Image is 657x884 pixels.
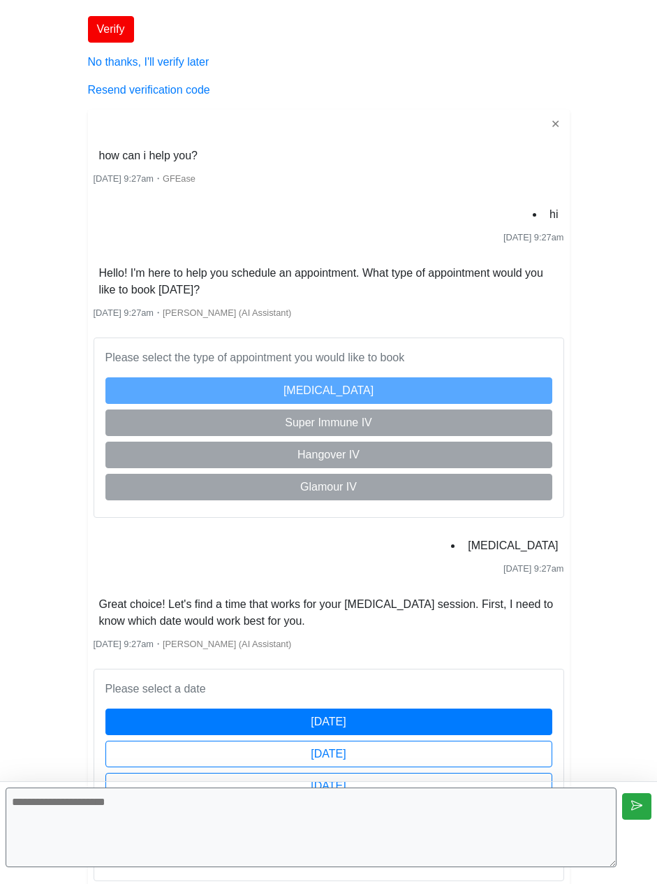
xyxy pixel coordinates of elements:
[105,442,552,468] button: Hangover IV
[88,16,134,43] button: Verify
[94,173,195,184] small: ・
[88,84,210,96] a: Resend verification code
[105,410,552,436] button: Super Immune IV
[105,349,552,366] p: Please select the type of appointment you would like to book
[105,773,552,799] button: [DATE]
[163,639,291,649] span: [PERSON_NAME] (AI Assistant)
[94,173,154,184] span: [DATE] 9:27am
[88,56,209,68] a: No thanks, I'll verify later
[105,741,552,767] button: [DATE]
[94,639,154,649] span: [DATE] 9:27am
[94,307,292,318] small: ・
[503,563,564,574] span: [DATE] 9:27am
[94,593,564,632] li: Great choice! Let's find a time that works for your [MEDICAL_DATA] session. First, I need to know...
[547,115,564,133] button: ✕
[105,377,552,404] button: [MEDICAL_DATA]
[163,307,291,318] span: [PERSON_NAME] (AI Assistant)
[94,145,203,167] li: how can i help you?
[105,474,552,500] button: Glamour IV
[462,535,563,557] li: [MEDICAL_DATA]
[94,639,292,649] small: ・
[503,232,564,242] span: [DATE] 9:27am
[105,681,552,697] p: Please select a date
[94,307,154,318] span: [DATE] 9:27am
[94,262,564,301] li: Hello! I'm here to help you schedule an appointment. What type of appointment would you like to b...
[163,173,195,184] span: GFEase
[105,709,552,735] button: [DATE]
[544,203,563,226] li: hi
